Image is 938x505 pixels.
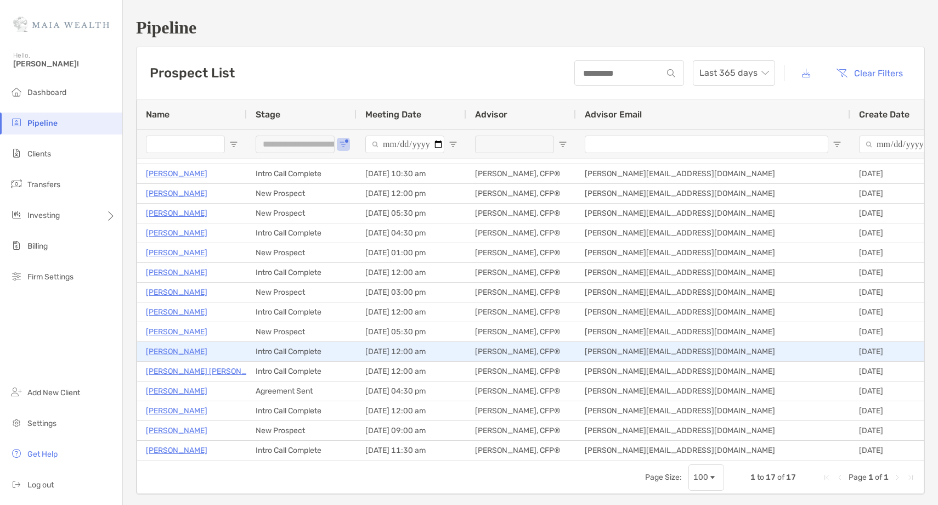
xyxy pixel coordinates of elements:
div: [PERSON_NAME], CFP® [466,283,576,302]
span: of [777,473,784,482]
div: [PERSON_NAME][EMAIL_ADDRESS][DOMAIN_NAME] [576,362,850,381]
input: Create Date Filter Input [859,136,938,153]
img: Zoe Logo [13,4,109,44]
a: [PERSON_NAME] [146,246,207,260]
a: [PERSON_NAME] [146,206,207,220]
div: [PERSON_NAME], CFP® [466,322,576,341]
div: Intro Call Complete [247,441,357,460]
button: Open Filter Menu [339,140,348,149]
div: [DATE] 12:00 pm [357,184,466,203]
span: Billing [27,242,48,251]
a: [PERSON_NAME] [146,285,207,299]
div: Intro Call Complete [247,164,357,183]
div: [DATE] 12:00 am [357,362,466,381]
span: Transfers [27,180,60,189]
div: [PERSON_NAME], CFP® [466,401,576,420]
div: [PERSON_NAME][EMAIL_ADDRESS][DOMAIN_NAME] [576,401,850,420]
h1: Pipeline [136,18,925,38]
p: [PERSON_NAME] [146,305,207,319]
div: [PERSON_NAME][EMAIL_ADDRESS][DOMAIN_NAME] [576,421,850,440]
div: [DATE] 04:30 pm [357,381,466,401]
span: Dashboard [27,88,66,97]
span: Get Help [27,450,58,459]
a: [PERSON_NAME] [146,226,207,240]
input: Name Filter Input [146,136,225,153]
input: Meeting Date Filter Input [365,136,444,153]
div: [DATE] 04:30 pm [357,223,466,243]
img: clients icon [10,147,23,160]
img: get-help icon [10,447,23,460]
a: [PERSON_NAME] [146,384,207,398]
div: Last Page [906,473,915,482]
div: [PERSON_NAME], CFP® [466,204,576,223]
span: 1 [884,473,889,482]
div: New Prospect [247,421,357,440]
a: [PERSON_NAME] [146,325,207,339]
div: Page Size: [645,473,682,482]
div: Intro Call Complete [247,223,357,243]
span: 17 [786,473,796,482]
div: [PERSON_NAME], CFP® [466,421,576,440]
img: logout icon [10,478,23,491]
span: Advisor Email [585,109,642,120]
div: [PERSON_NAME], CFP® [466,223,576,243]
a: [PERSON_NAME] [146,345,207,358]
div: [PERSON_NAME][EMAIL_ADDRESS][DOMAIN_NAME] [576,302,850,322]
div: Intro Call Complete [247,401,357,420]
div: [PERSON_NAME], CFP® [466,302,576,322]
div: [DATE] 01:00 pm [357,243,466,262]
img: settings icon [10,416,23,429]
a: [PERSON_NAME] [146,424,207,437]
div: [PERSON_NAME], CFP® [466,441,576,460]
div: [PERSON_NAME], CFP® [466,342,576,361]
img: transfers icon [10,177,23,190]
span: [PERSON_NAME]! [13,59,116,69]
img: firm-settings icon [10,270,23,283]
button: Open Filter Menu [558,140,567,149]
div: [DATE] 12:00 am [357,401,466,420]
div: [PERSON_NAME][EMAIL_ADDRESS][DOMAIN_NAME] [576,283,850,302]
div: [PERSON_NAME][EMAIL_ADDRESS][DOMAIN_NAME] [576,381,850,401]
a: [PERSON_NAME] [146,444,207,457]
div: [DATE] 12:00 am [357,342,466,361]
div: [PERSON_NAME][EMAIL_ADDRESS][DOMAIN_NAME] [576,184,850,203]
img: billing icon [10,239,23,252]
div: Previous Page [835,473,844,482]
div: New Prospect [247,322,357,341]
div: Intro Call Complete [247,342,357,361]
span: Pipeline [27,119,58,128]
div: [DATE] 11:30 am [357,441,466,460]
div: New Prospect [247,243,357,262]
button: Open Filter Menu [833,140,841,149]
span: 1 [750,473,755,482]
div: Intro Call Complete [247,362,357,381]
a: [PERSON_NAME] [146,266,207,279]
div: [PERSON_NAME], CFP® [466,243,576,262]
div: New Prospect [247,204,357,223]
div: [PERSON_NAME], CFP® [466,263,576,282]
span: of [875,473,882,482]
span: Name [146,109,169,120]
div: [PERSON_NAME][EMAIL_ADDRESS][DOMAIN_NAME] [576,342,850,361]
div: [DATE] 09:00 am [357,421,466,440]
span: Stage [256,109,280,120]
img: input icon [667,69,675,77]
p: [PERSON_NAME] [PERSON_NAME] [146,364,270,378]
div: [DATE] 10:30 am [357,164,466,183]
div: [DATE] 05:30 pm [357,322,466,341]
span: 17 [766,473,776,482]
a: [PERSON_NAME] [146,167,207,181]
button: Clear Filters [828,61,911,85]
span: Add New Client [27,388,80,397]
div: [PERSON_NAME][EMAIL_ADDRESS][DOMAIN_NAME] [576,263,850,282]
p: [PERSON_NAME] [146,187,207,200]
